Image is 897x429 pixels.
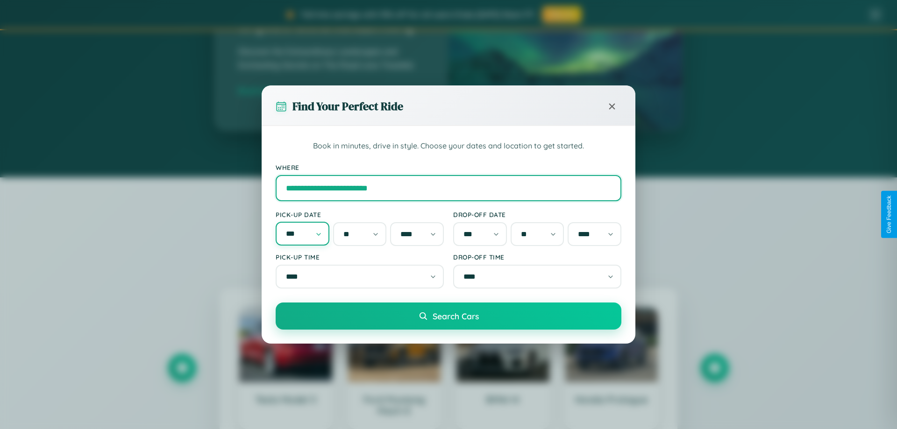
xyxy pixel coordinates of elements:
[276,140,621,152] p: Book in minutes, drive in style. Choose your dates and location to get started.
[276,163,621,171] label: Where
[453,253,621,261] label: Drop-off Time
[276,302,621,330] button: Search Cars
[292,98,403,114] h3: Find Your Perfect Ride
[276,211,444,218] label: Pick-up Date
[453,211,621,218] label: Drop-off Date
[433,311,479,321] span: Search Cars
[276,253,444,261] label: Pick-up Time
